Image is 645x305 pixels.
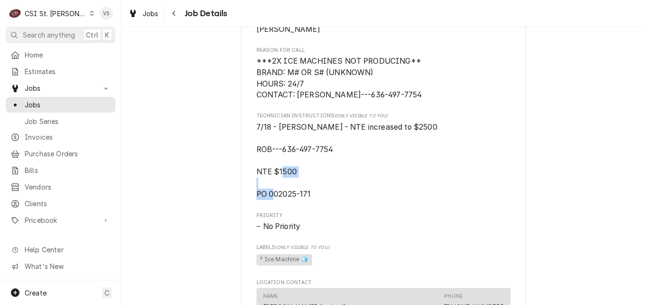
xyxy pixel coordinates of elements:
span: Help Center [25,245,110,255]
div: No Priority [256,221,511,232]
div: Priority [256,212,511,232]
span: Bills [25,165,111,175]
a: Invoices [6,129,115,145]
a: Jobs [124,6,162,21]
button: Navigate back [167,6,182,21]
span: Purchase Orders [25,149,111,159]
span: Priority [256,221,511,232]
span: ² Ice Machine 🧊 [256,254,312,266]
a: Go to Pricebook [6,212,115,228]
span: (Only Visible to You) [275,245,329,250]
a: Jobs [6,97,115,113]
span: Labels [256,244,511,251]
div: C [9,7,22,20]
div: [object Object] [256,112,511,200]
a: Clients [6,196,115,211]
div: Vicky Stuesse's Avatar [100,7,113,20]
span: Pricebook [25,215,96,225]
span: Job Details [182,7,228,20]
span: (Only Visible to You) [334,113,388,118]
div: VS [100,7,113,20]
div: CSI St. [PERSON_NAME] [25,9,86,19]
span: Location Contact [256,279,511,286]
div: Reason For Call [256,47,511,101]
a: Vendors [6,179,115,195]
span: Technician Instructions [256,112,511,120]
a: Purchase Orders [6,146,115,162]
a: Estimates [6,64,115,79]
span: Ctrl [86,30,98,40]
a: Go to Help Center [6,242,115,257]
span: Jobs [25,100,111,110]
span: [object Object] [256,122,511,200]
span: 7/18 - [PERSON_NAME] - NTE increased to $2500 ROB---636-497-7754 NTE $1500 PO 002025-171 [256,123,437,199]
div: Phone [444,293,463,300]
span: Home [25,50,111,60]
span: Jobs [142,9,159,19]
div: Name [263,293,278,300]
span: K [105,30,109,40]
span: Job Series [25,116,111,126]
span: Clients [25,199,111,209]
a: Go to Jobs [6,80,115,96]
span: [PERSON_NAME] [256,25,321,34]
div: [object Object] [256,244,511,267]
span: Reason For Call [256,47,511,54]
span: C [104,288,109,298]
span: Vendors [25,182,111,192]
span: Search anything [23,30,75,40]
a: Go to What's New [6,258,115,274]
span: Estimates [25,67,111,76]
a: Bills [6,162,115,178]
a: Home [6,47,115,63]
button: Search anythingCtrlK [6,27,115,43]
span: What's New [25,261,110,271]
span: Invoices [25,132,111,142]
span: ***2X ICE MACHINES NOT PRODUCING** BRAND: M# OR S# (UNKNOWN) HOURS: 24/7 CONTACT: [PERSON_NAME]--... [256,57,422,99]
span: Create [25,289,47,297]
span: [object Object] [256,253,511,267]
span: Jobs [25,83,96,93]
div: CSI St. Louis's Avatar [9,7,22,20]
span: Priority [256,212,511,219]
span: Reason For Call [256,56,511,101]
a: Job Series [6,114,115,129]
span: Assigned Technician(s) [256,24,511,35]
